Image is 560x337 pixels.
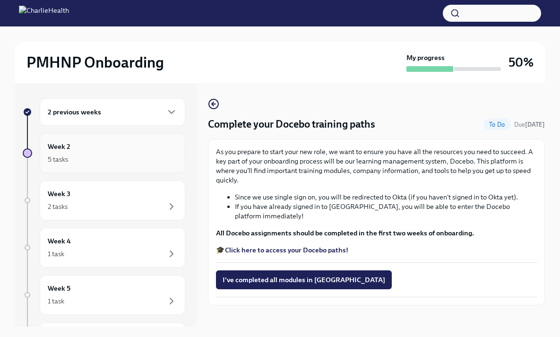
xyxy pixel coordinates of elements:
h4: Complete your Docebo training paths [208,117,375,131]
div: 2 tasks [48,202,68,211]
p: 🎓 [216,245,537,255]
h6: 2 previous weeks [48,107,101,117]
h6: Week 5 [48,283,70,294]
div: 5 tasks [48,155,68,164]
strong: My progress [406,53,445,62]
li: Since we use single sign on, you will be redirected to Okta (if you haven't signed in to Okta yet). [235,192,537,202]
h6: Week 2 [48,141,70,152]
img: CharlieHealth [19,6,69,21]
a: Week 41 task [23,228,185,268]
a: Week 25 tasks [23,133,185,173]
li: If you have already signed in to [GEOGRAPHIC_DATA], you will be able to enter the Docebo platform... [235,202,537,221]
span: I've completed all modules in [GEOGRAPHIC_DATA] [223,275,385,285]
span: September 30th, 2025 08:00 [514,120,545,129]
a: Week 51 task [23,275,185,315]
h3: 50% [508,54,534,71]
button: I've completed all modules in [GEOGRAPHIC_DATA] [216,270,392,289]
span: Due [514,121,545,128]
h6: Week 4 [48,236,71,246]
div: 1 task [48,249,64,259]
p: As you prepare to start your new role, we want to ensure you have all the resources you need to s... [216,147,537,185]
strong: [DATE] [525,121,545,128]
div: 1 task [48,296,64,306]
strong: All Docebo assignments should be completed in the first two weeks of onboarding. [216,229,474,237]
div: 2 previous weeks [40,98,185,126]
a: Week 32 tasks [23,181,185,220]
span: To Do [483,121,510,128]
a: Click here to access your Docebo paths! [225,246,348,254]
h6: Week 3 [48,189,70,199]
h2: PMHNP Onboarding [26,53,164,72]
